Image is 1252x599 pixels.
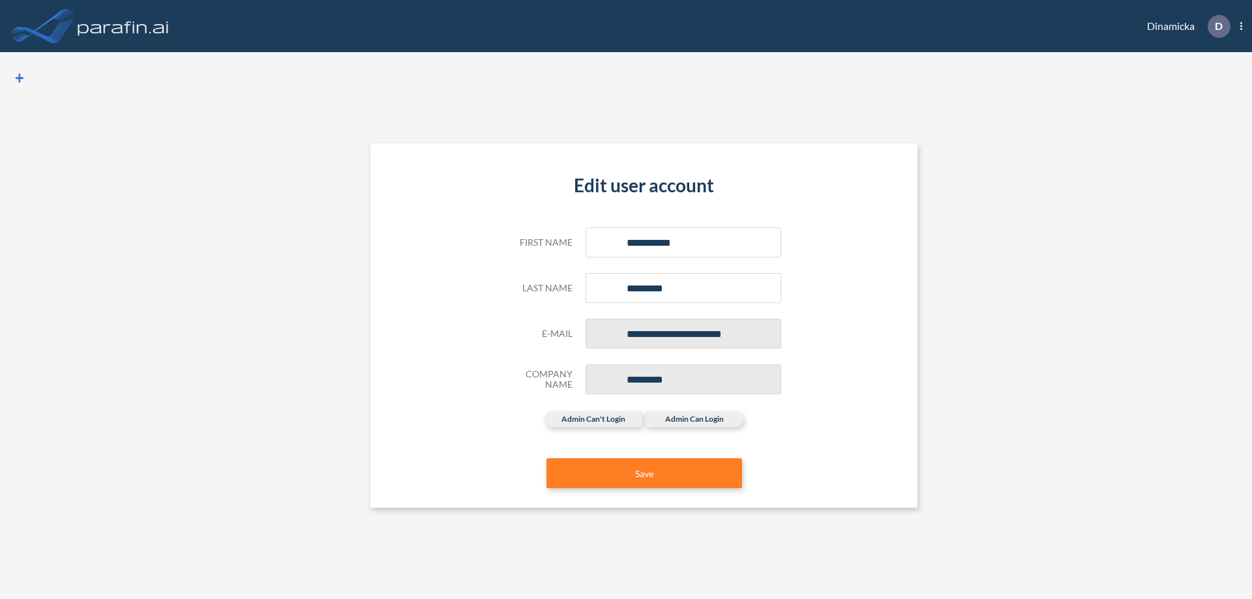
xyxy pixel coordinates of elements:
h5: First name [507,237,573,248]
h4: Edit user account [507,175,781,197]
label: admin can login [646,411,743,427]
button: Save [546,458,742,488]
div: Dinamicka [1127,15,1242,38]
h5: E-mail [507,329,573,340]
p: D [1215,20,1223,32]
label: admin can't login [544,411,642,427]
img: logo [75,13,171,39]
h5: Last name [507,283,573,294]
h5: Company Name [507,369,573,391]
